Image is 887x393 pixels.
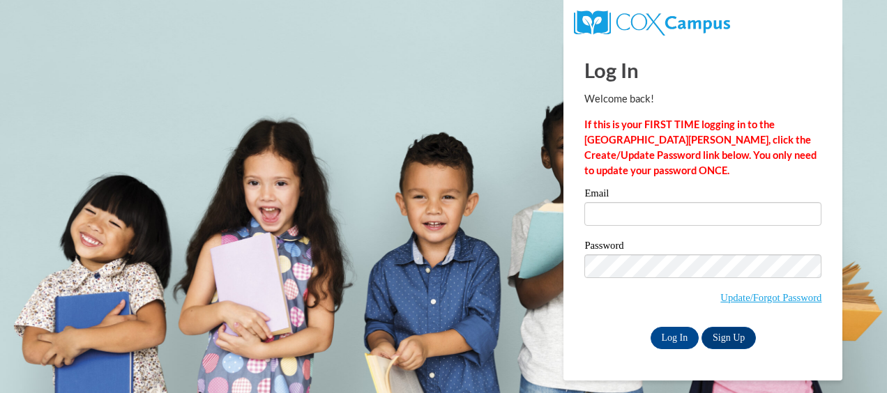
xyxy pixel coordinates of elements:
[651,327,699,349] input: Log In
[702,327,756,349] a: Sign Up
[584,188,821,202] label: Email
[584,118,817,176] strong: If this is your FIRST TIME logging in to the [GEOGRAPHIC_DATA][PERSON_NAME], click the Create/Upd...
[584,240,821,254] label: Password
[584,56,821,84] h1: Log In
[584,91,821,107] p: Welcome back!
[720,292,821,303] a: Update/Forgot Password
[574,16,729,28] a: COX Campus
[574,10,729,36] img: COX Campus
